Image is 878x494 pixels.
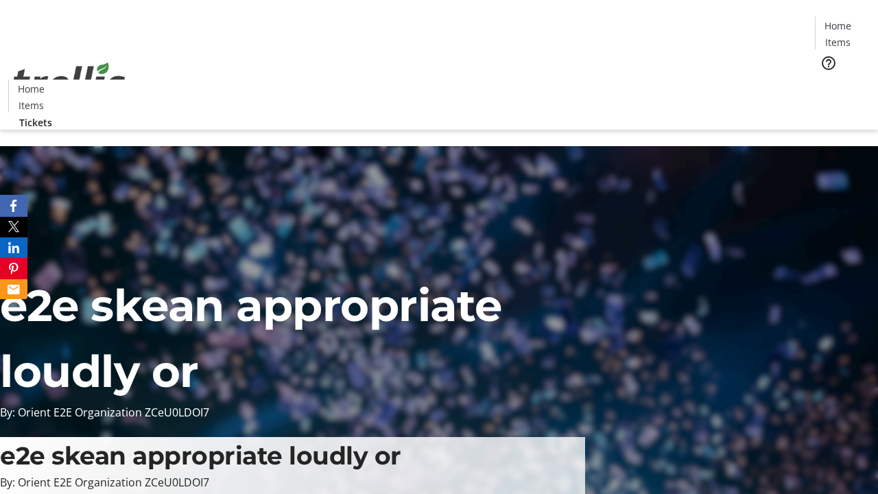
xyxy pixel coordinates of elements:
a: Items [816,35,859,49]
img: Orient E2E Organization ZCeU0LDOI7's Logo [8,47,130,116]
span: Tickets [826,80,859,94]
a: Tickets [8,115,63,130]
span: Home [824,19,851,33]
span: Home [18,82,45,96]
a: Home [9,82,53,96]
span: Items [19,98,44,113]
a: Tickets [815,80,870,94]
button: Help [815,49,842,77]
span: Items [825,35,851,49]
span: Tickets [19,115,52,130]
a: Items [9,98,53,113]
a: Home [816,19,859,33]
